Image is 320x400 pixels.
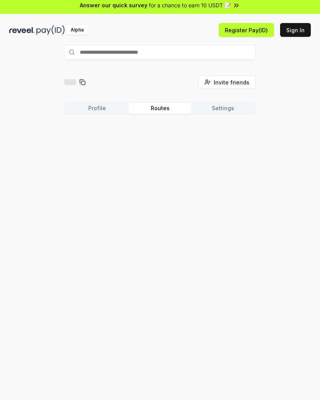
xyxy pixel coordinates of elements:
span: Answer our quick survey [80,1,147,9]
button: Register Pay(ID) [219,23,274,37]
button: Profile [66,103,129,114]
button: Sign In [280,23,311,37]
button: Invite friends [198,75,256,89]
button: Settings [191,103,254,114]
div: Alpha [66,25,88,35]
span: for a chance to earn 10 USDT 📝 [149,1,231,9]
button: Routes [129,103,191,114]
img: pay_id [36,25,65,35]
img: reveel_dark [9,25,35,35]
span: Invite friends [214,78,249,86]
